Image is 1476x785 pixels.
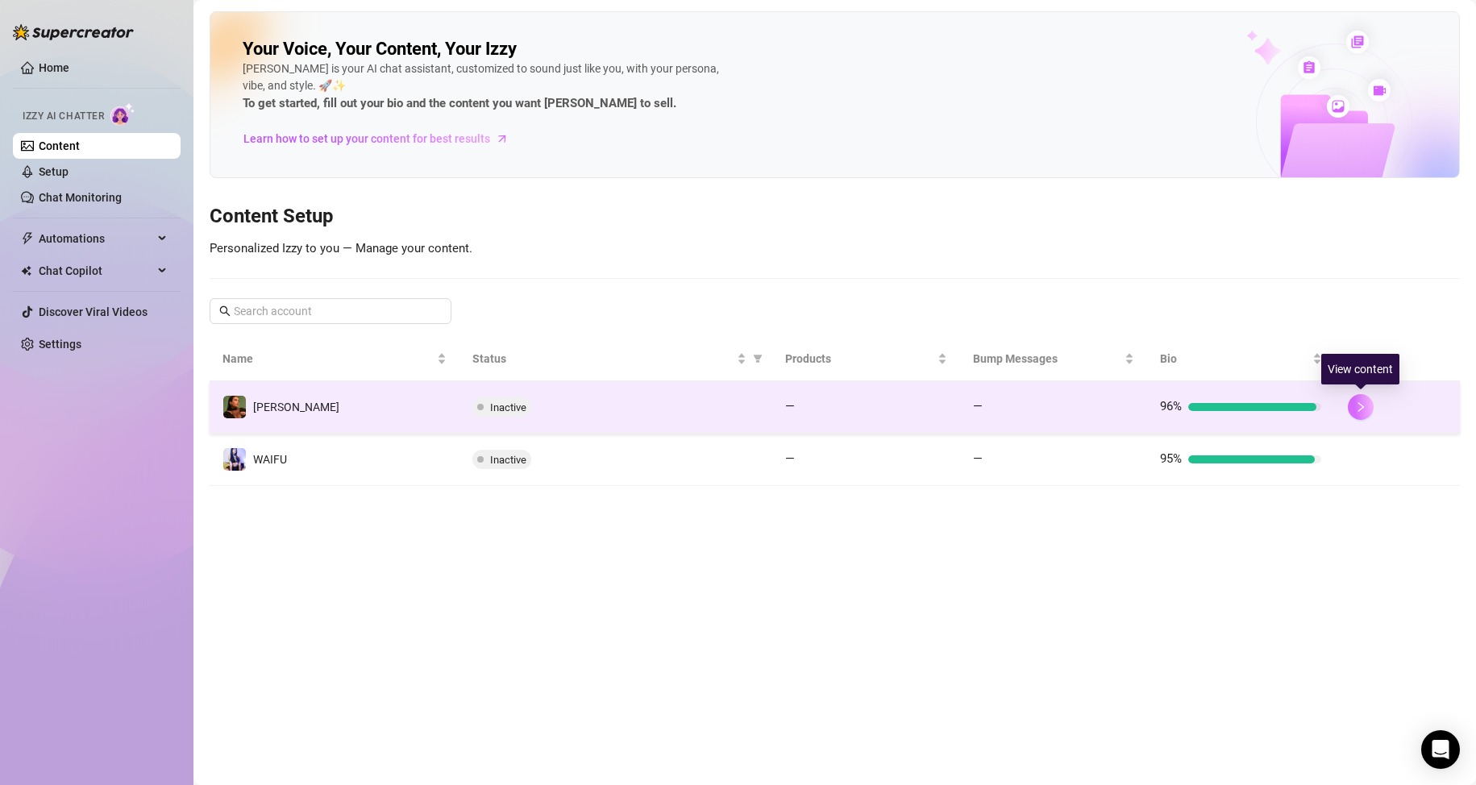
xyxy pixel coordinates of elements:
a: Discover Viral Videos [39,305,148,318]
span: [PERSON_NAME] [253,401,339,413]
span: — [973,399,983,413]
span: Automations [39,226,153,251]
button: right [1348,394,1374,420]
span: Products [785,350,934,368]
span: — [785,451,795,466]
span: arrow-right [494,131,510,147]
span: Inactive [490,401,526,413]
span: Personalized Izzy to you — Manage your content. [210,241,472,255]
a: Content [39,139,80,152]
span: Learn how to set up your content for best results [243,130,490,147]
div: [PERSON_NAME] is your AI chat assistant, customized to sound just like you, with your persona, vi... [243,60,726,114]
span: filter [750,347,766,371]
span: Inactive [490,454,526,466]
span: Status [472,350,734,368]
span: Bio [1160,350,1309,368]
th: Bump Messages [960,337,1148,381]
a: Setup [39,165,69,178]
strong: To get started, fill out your bio and the content you want [PERSON_NAME] to sell. [243,96,676,110]
span: Chat Copilot [39,258,153,284]
span: right [1355,401,1366,413]
a: Settings [39,338,81,351]
div: Open Intercom Messenger [1421,730,1460,769]
img: WAIFU [223,448,246,471]
input: Search account [234,302,429,320]
th: Status [459,337,772,381]
h3: Content Setup [210,204,1460,230]
img: ai-chatter-content-library-cLFOSyPT.png [1209,13,1459,177]
span: Name [222,350,434,368]
span: Izzy AI Chatter [23,109,104,124]
span: 95% [1160,451,1182,466]
a: Home [39,61,69,74]
h2: Your Voice, Your Content, Your Izzy [243,38,517,60]
div: View content [1321,354,1399,384]
span: filter [753,354,763,363]
img: logo-BBDzfeDw.svg [13,24,134,40]
th: Name [210,337,459,381]
span: — [973,451,983,466]
a: Learn how to set up your content for best results [243,126,521,152]
img: Celia [223,396,246,418]
span: — [785,399,795,413]
img: AI Chatter [110,102,135,126]
span: Bump Messages [973,350,1122,368]
span: WAIFU [253,453,287,466]
span: thunderbolt [21,232,34,245]
a: Chat Monitoring [39,191,122,204]
th: Products [772,337,960,381]
span: 96% [1160,399,1182,413]
th: Bio [1147,337,1335,381]
span: search [219,305,231,317]
img: Chat Copilot [21,265,31,276]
